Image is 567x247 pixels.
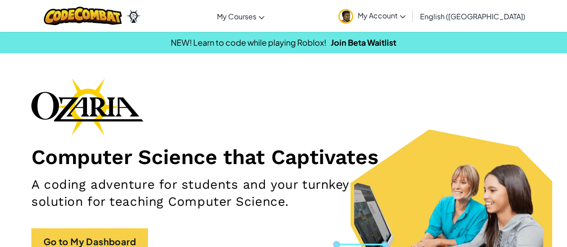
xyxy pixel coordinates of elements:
img: Ozaria [126,9,141,23]
img: CodeCombat logo [44,7,122,25]
h2: A coding adventure for students and your turnkey solution for teaching Computer Science. [31,176,369,210]
span: English ([GEOGRAPHIC_DATA]) [420,12,525,21]
a: My Courses [212,4,269,28]
a: My Account [334,2,410,30]
img: avatar [338,9,353,24]
span: My Courses [217,12,256,21]
a: English ([GEOGRAPHIC_DATA]) [416,4,530,28]
span: My Account [358,11,406,20]
a: Join Beta Waitlist [331,37,396,48]
span: NEW! Learn to code while playing Roblox! [171,37,326,48]
h1: Computer Science that Captivates [31,144,536,169]
img: Ozaria branding logo [31,78,143,135]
